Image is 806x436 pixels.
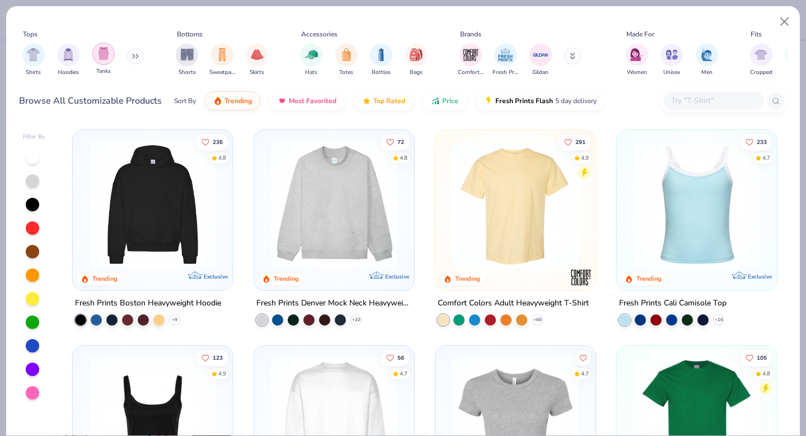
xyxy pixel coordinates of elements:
div: Brands [460,29,481,39]
input: Try "T-Shirt" [670,94,756,107]
div: Tops [23,29,38,39]
img: Comfort Colors logo [570,266,592,289]
div: Bottoms [177,29,203,39]
button: filter button [209,44,235,77]
img: Men Image [701,48,713,61]
img: Cropped Image [755,48,767,61]
button: Close [774,11,795,33]
button: filter button [626,44,648,77]
div: filter for Bags [405,44,428,77]
div: filter for Sweatpants [209,44,235,77]
img: Shirts Image [27,48,40,61]
button: filter button [176,44,198,77]
span: 56 [397,355,404,360]
button: Like [381,350,410,365]
span: Gildan [532,68,549,77]
div: Filter By [23,133,45,141]
span: Shirts [26,68,41,77]
span: Hoodies [58,68,79,77]
img: Bags Image [410,48,422,61]
div: filter for Tanks [92,43,115,76]
span: 72 [397,139,404,145]
div: filter for Fresh Prints [493,44,518,77]
span: Bags [410,68,423,77]
span: Men [701,68,713,77]
span: Top Rated [373,96,405,105]
img: f5d85501-0dbb-4ee4-b115-c08fa3845d83 [265,141,403,268]
div: Fresh Prints Denver Mock Neck Heavyweight Sweatshirt [256,296,412,310]
span: Bottles [372,68,391,77]
button: Like [740,134,772,150]
span: 236 [213,139,223,145]
div: filter for Totes [335,44,358,77]
span: Price [442,96,458,105]
div: 4.8 [400,154,407,162]
img: Bottles Image [375,48,387,61]
div: filter for Cropped [750,44,772,77]
div: Fresh Prints Cali Camisole Top [619,296,727,310]
span: Fresh Prints [493,68,518,77]
img: Tanks Image [97,47,110,60]
div: Accessories [301,29,338,39]
span: Trending [224,96,252,105]
button: filter button [92,44,115,77]
span: Exclusive [204,273,228,280]
button: filter button [529,44,552,77]
button: filter button [22,44,45,77]
div: 4.9 [219,369,227,378]
img: Hats Image [305,48,318,61]
img: Totes Image [340,48,353,61]
img: Sweatpants Image [216,48,228,61]
div: filter for Skirts [246,44,268,77]
span: Skirts [250,68,264,77]
img: e55d29c3-c55d-459c-bfd9-9b1c499ab3c6 [584,141,721,268]
span: + 60 [533,317,541,323]
button: Like [196,134,229,150]
div: Made For [626,29,654,39]
img: Unisex Image [666,48,678,61]
div: filter for Men [696,44,718,77]
div: Sort By [174,96,196,106]
img: Gildan Image [532,47,549,63]
div: Comfort Colors Adult Heavyweight T-Shirt [438,296,589,310]
span: Totes [339,68,353,77]
span: Exclusive [385,273,409,280]
span: 123 [213,355,223,360]
span: Cropped [750,68,772,77]
button: Like [559,134,591,150]
div: filter for Unisex [660,44,683,77]
span: Hats [305,68,317,77]
div: filter for Gildan [529,44,552,77]
span: Tanks [96,67,111,76]
span: Comfort Colors [458,68,484,77]
button: Like [196,350,229,365]
button: Top Rated [354,91,414,110]
span: Most Favorited [289,96,336,105]
button: Most Favorited [269,91,345,110]
img: a90f7c54-8796-4cb2-9d6e-4e9644cfe0fe [403,141,541,268]
button: Fresh Prints Flash5 day delivery [476,91,605,110]
div: Fresh Prints Boston Heavyweight Hoodie [75,296,221,310]
div: filter for Shirts [22,44,45,77]
img: 029b8af0-80e6-406f-9fdc-fdf898547912 [447,141,584,268]
button: filter button [493,44,518,77]
button: filter button [246,44,268,77]
span: 291 [575,139,585,145]
img: Comfort Colors Image [462,47,479,63]
span: + 10 [352,317,360,323]
span: Women [627,68,647,77]
button: filter button [405,44,428,77]
div: filter for Shorts [176,44,198,77]
img: Hoodies Image [62,48,74,61]
img: trending.gif [213,96,222,105]
img: Skirts Image [251,48,264,61]
img: TopRated.gif [362,96,371,105]
img: most_fav.gif [278,96,287,105]
div: Fits [751,29,762,39]
button: filter button [750,44,772,77]
div: filter for Hoodies [57,44,79,77]
img: Women Image [630,48,643,61]
span: + 16 [714,317,723,323]
span: Exclusive [747,273,771,280]
img: 91acfc32-fd48-4d6b-bdad-a4c1a30ac3fc [84,141,222,268]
